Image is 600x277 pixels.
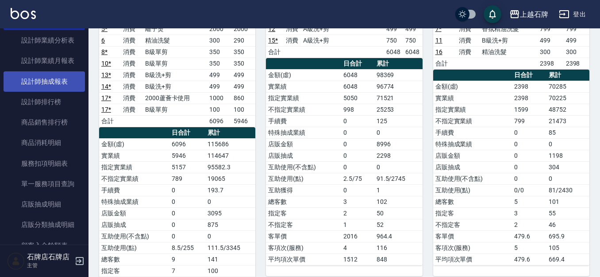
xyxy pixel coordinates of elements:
td: 6048 [384,46,403,58]
td: 消費 [284,35,301,46]
td: 0 [512,127,547,138]
td: 合計 [433,58,457,69]
a: 11 [435,37,442,44]
td: 店販抽成 [433,161,512,173]
td: 1512 [341,254,374,265]
td: 精油洗髮 [143,35,207,46]
td: 8996 [374,138,423,150]
td: 消費 [457,35,480,46]
td: 實業績 [266,81,341,92]
td: 300 [207,35,231,46]
td: 290 [231,35,256,46]
td: 3 [512,207,547,219]
td: 合計 [266,46,283,58]
td: 115686 [205,138,255,150]
td: 0/0 [512,184,547,196]
button: save [484,5,501,23]
td: 499 [538,35,563,46]
td: 平均項次單價 [266,254,341,265]
td: 精油洗髮 [480,46,538,58]
td: 81/2430 [546,184,589,196]
td: 店販金額 [266,138,341,150]
td: 互助使用(點) [266,173,341,184]
td: 3 [341,196,374,207]
td: 消費 [121,23,142,35]
td: 25253 [374,104,423,115]
a: 店販分類抽成明細 [4,215,85,235]
td: 350 [231,46,256,58]
td: 消費 [284,23,301,35]
a: 服務扣項明細表 [4,153,85,174]
td: 離子燙 [143,23,207,35]
td: 1198 [546,150,589,161]
a: 設計師業績分析表 [4,30,85,51]
td: 499 [564,35,589,46]
td: 平均項次單價 [433,254,512,265]
td: 互助使用(不含點) [266,161,341,173]
td: 5 [512,196,547,207]
td: 7 [169,265,205,277]
td: 指定客 [433,207,512,219]
td: 304 [546,161,589,173]
td: 300 [564,46,589,58]
a: 設計師抽成報表 [4,71,85,92]
td: 2000蘆薈卡使用 [143,92,207,104]
td: 860 [231,92,256,104]
table: a dense table [433,70,589,265]
td: 499 [231,69,256,81]
th: 日合計 [169,127,205,139]
td: 0 [512,173,547,184]
th: 日合計 [341,58,374,70]
td: 114647 [205,150,255,161]
td: 0 [205,196,255,207]
td: 91.5/2745 [374,173,423,184]
td: 48752 [546,104,589,115]
td: 消費 [121,58,142,69]
td: 70225 [546,92,589,104]
td: 互助獲得 [266,184,341,196]
td: 不指定客 [433,219,512,230]
td: 499 [207,81,231,92]
td: 互助使用(不含點) [433,173,512,184]
td: 2 [512,219,547,230]
td: 9 [169,254,205,265]
td: 0 [374,127,423,138]
td: 指定實業績 [99,161,169,173]
td: 1 [374,184,423,196]
h5: 石牌店石牌店 [27,253,72,261]
a: 店販抽成明細 [4,194,85,215]
td: 695.9 [546,230,589,242]
td: 合計 [99,115,121,127]
td: 789 [169,173,205,184]
td: B級單剪 [143,46,207,58]
td: 875 [205,219,255,230]
td: 6048 [403,46,422,58]
td: 46 [546,219,589,230]
td: 0 [341,150,374,161]
td: 479.6 [512,254,547,265]
td: 金額(虛) [266,69,341,81]
td: B級單剪 [143,104,207,115]
td: 100 [231,104,256,115]
td: 不指定實業績 [433,115,512,127]
th: 累計 [546,70,589,81]
td: 消費 [121,46,142,58]
img: Logo [11,8,36,19]
td: 消費 [121,35,142,46]
td: 55 [546,207,589,219]
td: 100 [207,104,231,115]
table: a dense table [266,58,422,265]
td: 0 [341,115,374,127]
td: 指定實業績 [266,92,341,104]
td: 2398 [512,81,547,92]
td: 499 [403,23,422,35]
button: 上越石牌 [506,5,552,23]
td: 0 [374,161,423,173]
td: 350 [207,58,231,69]
td: 手續費 [99,184,169,196]
td: B級洗+剪 [143,69,207,81]
td: 5050 [341,92,374,104]
td: 799 [564,23,589,35]
td: 95582.3 [205,161,255,173]
td: 手續費 [266,115,341,127]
